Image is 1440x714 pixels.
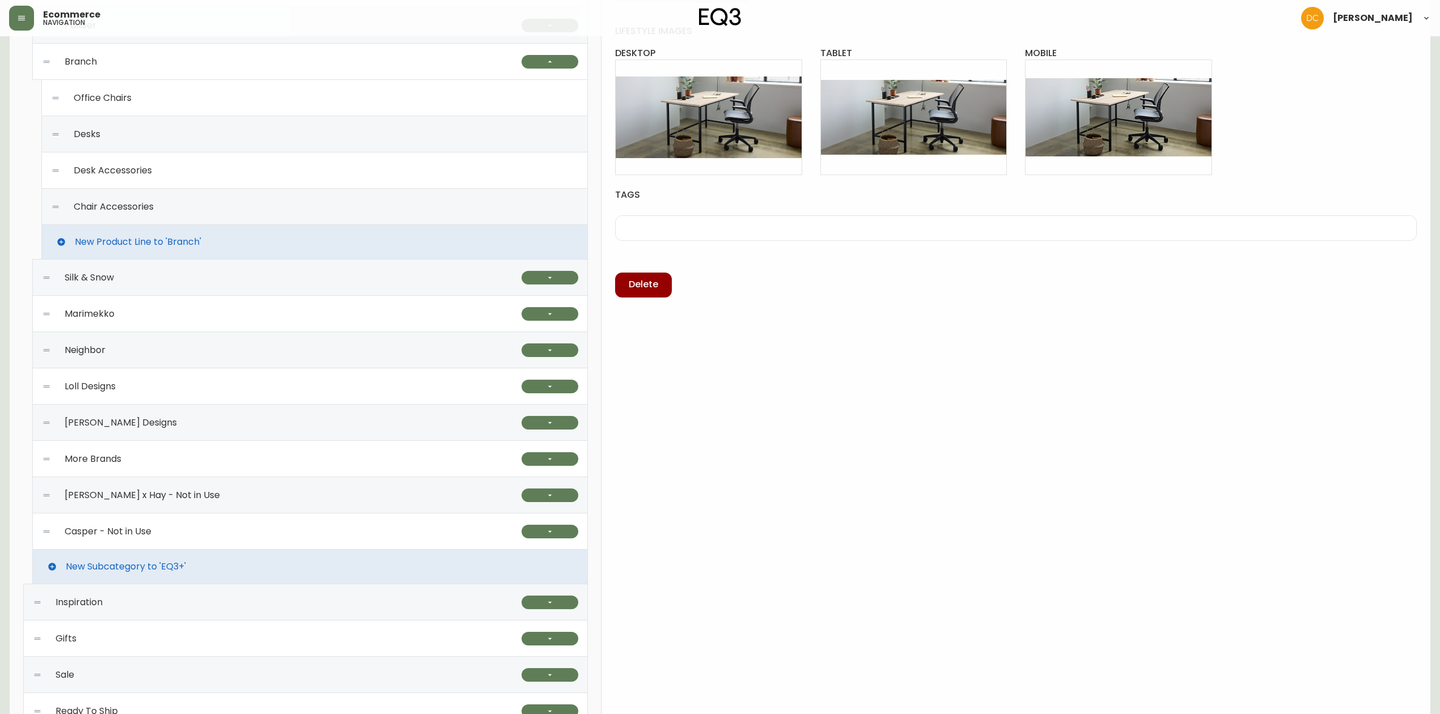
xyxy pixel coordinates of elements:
[1333,14,1413,23] span: [PERSON_NAME]
[1110,111,1127,124] span: Edit
[56,670,74,680] span: Sale
[699,8,741,26] img: logo
[65,273,114,283] span: Silk & Snow
[820,47,1007,59] h4: tablet
[43,10,100,19] span: Ecommerce
[65,526,151,537] span: Casper - Not in Use
[74,202,154,212] span: Chair Accessories
[885,107,942,127] button: Edit
[1090,107,1147,127] button: Edit
[1301,7,1324,29] img: 7eb451d6983258353faa3212700b340b
[65,454,121,464] span: More Brands
[56,597,103,607] span: Inspiration
[75,237,201,247] span: New Product Line to 'Branch'
[74,129,100,139] span: Desks
[56,634,77,644] span: Gifts
[615,273,672,297] button: Delete
[65,418,177,428] span: [PERSON_NAME] Designs
[74,165,152,176] span: Desk Accessories
[615,47,802,59] h4: desktop
[905,111,922,124] span: Edit
[74,93,132,103] span: Office Chairs
[43,19,85,26] h5: navigation
[700,111,717,124] span: Edit
[65,490,220,500] span: [PERSON_NAME] x Hay - Not in Use
[1025,47,1212,59] h4: mobile
[65,309,115,319] span: Marimekko
[680,107,737,127] button: Edit
[66,562,186,572] span: New Subcategory to 'EQ3+'
[615,189,1417,201] h4: tags
[65,345,105,355] span: Neighbor
[65,381,116,392] span: Loll Designs
[65,57,97,67] span: Branch
[629,278,658,291] span: Delete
